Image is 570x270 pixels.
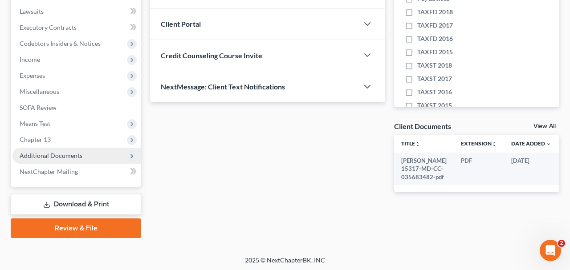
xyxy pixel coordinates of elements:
span: Executory Contracts [20,24,77,31]
i: expand_more [546,141,551,147]
span: NextMessage: Client Text Notifications [161,82,285,91]
a: SOFA Review [12,100,141,116]
span: Client Portal [161,20,201,28]
span: TAXFD 2017 [417,21,453,30]
iframe: Intercom live chat [540,240,561,261]
span: TAXFD 2016 [417,34,453,43]
span: NextChapter Mailing [20,168,78,175]
span: Credit Counseling Course Invite [161,51,262,60]
span: Chapter 13 [20,136,51,143]
span: TAXST 2016 [417,88,452,97]
a: Executory Contracts [12,20,141,36]
span: Miscellaneous [20,88,59,95]
i: unfold_more [415,141,420,147]
span: TAXST 2017 [417,74,452,83]
i: unfold_more [492,141,497,147]
span: Lawsuits [20,8,44,15]
span: Codebtors Insiders & Notices [20,40,101,47]
td: PDF [454,153,504,185]
span: Means Test [20,120,50,127]
span: TAXFD 2015 [417,48,453,56]
a: Titleunfold_more [401,140,420,147]
a: Date Added expand_more [511,140,551,147]
td: [DATE] [504,153,558,185]
a: NextChapter Mailing [12,164,141,180]
a: Extensionunfold_more [461,140,497,147]
span: TAXST 2018 [417,61,452,70]
a: Review & File [11,218,141,238]
span: SOFA Review [20,104,57,111]
span: Additional Documents [20,152,82,159]
a: Lawsuits [12,4,141,20]
a: Download & Print [11,194,141,215]
div: Client Documents [394,121,451,131]
a: View All [533,123,556,129]
span: 2 [558,240,565,247]
span: Income [20,56,40,63]
span: TAXFD 2018 [417,8,453,16]
span: Expenses [20,72,45,79]
td: [PERSON_NAME] 15317-MD-CC-035683482-pdf [394,153,454,185]
span: TAXST 2015 [417,101,452,110]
